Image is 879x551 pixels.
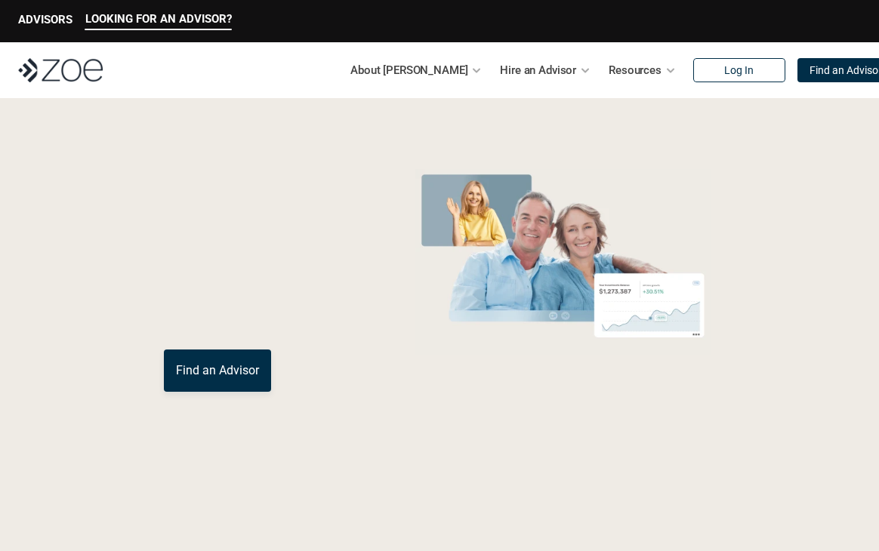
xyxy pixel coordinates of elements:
[411,169,715,355] img: Zoe Financial Hero Image
[724,64,754,77] p: Log In
[350,59,467,82] p: About [PERSON_NAME]
[164,146,410,269] p: Grow Your Wealth with a Financial Advisor
[441,364,685,369] em: The information in the visuals above is for illustrative purposes only and does not represent an ...
[693,58,785,82] a: Log In
[164,288,411,331] p: You deserve an advisor you can trust. [PERSON_NAME], hire, and invest with vetted, fiduciary, fin...
[500,59,576,82] p: Hire an Advisor
[176,363,259,377] p: Find an Advisor
[609,59,662,82] p: Resources
[18,13,72,26] p: ADVISORS
[85,12,232,26] p: LOOKING FOR AN ADVISOR?
[164,349,271,392] a: Find an Advisor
